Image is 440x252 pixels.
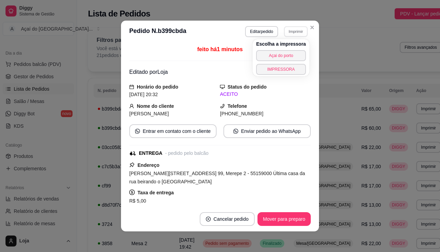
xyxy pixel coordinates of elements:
h3: Pedido N. b399cbda [129,26,186,37]
span: phone [220,104,225,108]
strong: Taxa de entrega [137,190,174,195]
strong: Horário do pedido [137,84,178,90]
button: IMPRESSORA [256,64,306,75]
span: [PHONE_NUMBER] [220,111,263,116]
span: whats-app [233,129,238,134]
button: Editarpedido [245,26,278,37]
button: whats-appEntrar em contato com o cliente [129,124,217,138]
button: Close [307,22,318,33]
div: ACEITO [220,91,311,98]
button: Açai do porto [256,50,306,61]
span: whats-app [135,129,140,134]
button: Imprimir [284,26,308,37]
span: [PERSON_NAME] [129,111,169,116]
strong: Endereço [137,162,159,168]
span: user [129,104,134,108]
strong: Status do pedido [228,84,267,90]
span: close-circle [206,217,211,221]
span: R$ 5,00 [129,198,146,204]
div: ENTREGA [139,150,162,157]
span: [DATE] 20:32 [129,92,158,97]
button: Mover para preparo [257,212,311,226]
span: Editado por Loja [129,69,168,75]
div: - pedido pelo balcão [165,150,208,157]
button: whats-appEnviar pedido ao WhatsApp [223,124,311,138]
span: pushpin [129,162,135,168]
span: desktop [220,84,225,89]
strong: Telefone [228,103,247,109]
span: [PERSON_NAME][STREET_ADDRESS] 99, Merepe 2 - 55159000 Última casa da rua beirando o [GEOGRAPHIC_D... [129,171,305,184]
span: feito há 1 minutos [197,46,243,52]
strong: Nome do cliente [137,103,174,109]
h4: Escolha a impressora [256,41,306,47]
span: calendar [129,84,134,89]
span: dollar [129,190,135,195]
button: close-circleCancelar pedido [200,212,255,226]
